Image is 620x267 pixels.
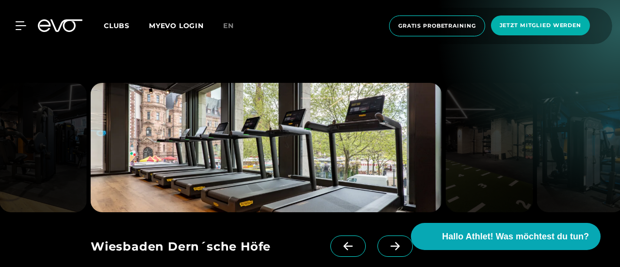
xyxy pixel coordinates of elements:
[500,21,581,30] span: Jetzt Mitglied werden
[104,21,149,30] a: Clubs
[488,16,593,36] a: Jetzt Mitglied werden
[104,21,130,30] span: Clubs
[411,223,601,250] button: Hallo Athlet! Was möchtest du tun?
[445,83,533,212] img: evofitness
[149,21,204,30] a: MYEVO LOGIN
[91,83,441,212] img: evofitness
[442,230,589,243] span: Hallo Athlet! Was möchtest du tun?
[398,22,476,30] span: Gratis Probetraining
[386,16,488,36] a: Gratis Probetraining
[223,20,245,31] a: en
[223,21,234,30] span: en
